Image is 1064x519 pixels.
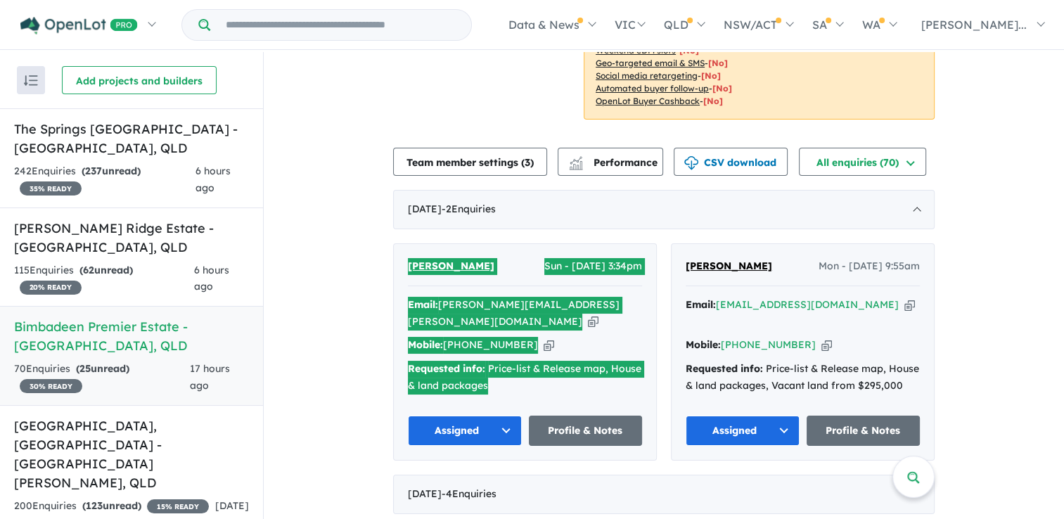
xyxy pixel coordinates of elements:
a: [PERSON_NAME][EMAIL_ADDRESS][PERSON_NAME][DOMAIN_NAME] [408,298,620,328]
strong: Mobile: [686,338,721,351]
button: Assigned [686,416,800,446]
div: 70 Enquir ies [14,361,190,395]
img: Openlot PRO Logo White [20,17,138,34]
input: Try estate name, suburb, builder or developer [213,10,468,40]
img: line-chart.svg [570,156,582,164]
strong: ( unread) [79,264,133,276]
span: 237 [85,165,102,177]
span: 123 [86,499,103,512]
span: [No] [701,70,721,81]
strong: ( unread) [76,362,129,375]
div: 242 Enquir ies [14,163,196,197]
button: Team member settings (3) [393,148,547,176]
button: Copy [588,314,598,329]
span: [PERSON_NAME]... [921,18,1027,32]
a: Profile & Notes [529,416,643,446]
u: Social media retargeting [596,70,698,81]
div: Price-list & Release map, House & land packages [408,361,642,395]
span: [No] [712,83,732,94]
span: 15 % READY [147,499,209,513]
div: [DATE] [393,475,935,514]
a: [PHONE_NUMBER] [721,338,816,351]
span: - 4 Enquir ies [442,487,496,500]
a: Profile & Notes [807,416,921,446]
a: [EMAIL_ADDRESS][DOMAIN_NAME] [716,298,899,311]
div: [DATE] [393,190,935,229]
span: Mon - [DATE] 9:55am [819,258,920,275]
button: Performance [558,148,663,176]
img: sort.svg [24,75,38,86]
strong: Email: [686,298,716,311]
h5: The Springs [GEOGRAPHIC_DATA] - [GEOGRAPHIC_DATA] , QLD [14,120,249,158]
h5: [GEOGRAPHIC_DATA], [GEOGRAPHIC_DATA] - [GEOGRAPHIC_DATA][PERSON_NAME] , QLD [14,416,249,492]
div: 200 Enquir ies [14,498,209,515]
span: 6 hours ago [194,264,229,293]
strong: ( unread) [82,165,141,177]
span: 6 hours ago [196,165,231,194]
div: Price-list & Release map, House & land packages, Vacant land from $295,000 [686,361,920,395]
span: 25 [79,362,91,375]
img: bar-chart.svg [569,161,583,170]
button: All enquiries (70) [799,148,926,176]
button: Copy [904,297,915,312]
span: [No] [708,58,728,68]
span: - 2 Enquir ies [442,203,496,215]
span: 17 hours ago [190,362,230,392]
span: [No] [703,96,723,106]
button: Copy [544,338,554,352]
span: 62 [83,264,94,276]
span: 35 % READY [20,181,82,196]
strong: Mobile: [408,338,443,351]
span: [DATE] [215,499,249,512]
span: Performance [571,156,658,169]
u: Geo-targeted email & SMS [596,58,705,68]
h5: Bimbadeen Premier Estate - [GEOGRAPHIC_DATA] , QLD [14,317,249,355]
strong: Requested info: [686,362,763,375]
button: Copy [821,338,832,352]
div: 115 Enquir ies [14,262,194,296]
u: OpenLot Buyer Cashback [596,96,700,106]
span: Sun - [DATE] 3:34pm [544,258,642,275]
span: 3 [525,156,530,169]
a: [PHONE_NUMBER] [443,338,538,351]
button: Assigned [408,416,522,446]
span: [PERSON_NAME] [408,259,494,272]
img: download icon [684,156,698,170]
span: 20 % READY [20,281,82,295]
a: [PERSON_NAME] [408,258,494,275]
u: Automated buyer follow-up [596,83,709,94]
button: Add projects and builders [62,66,217,94]
a: [PERSON_NAME] [686,258,772,275]
strong: Email: [408,298,438,311]
strong: ( unread) [82,499,141,512]
strong: Requested info: [408,362,485,375]
h5: [PERSON_NAME] Ridge Estate - [GEOGRAPHIC_DATA] , QLD [14,219,249,257]
span: 30 % READY [20,379,82,393]
span: [PERSON_NAME] [686,259,772,272]
button: CSV download [674,148,788,176]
